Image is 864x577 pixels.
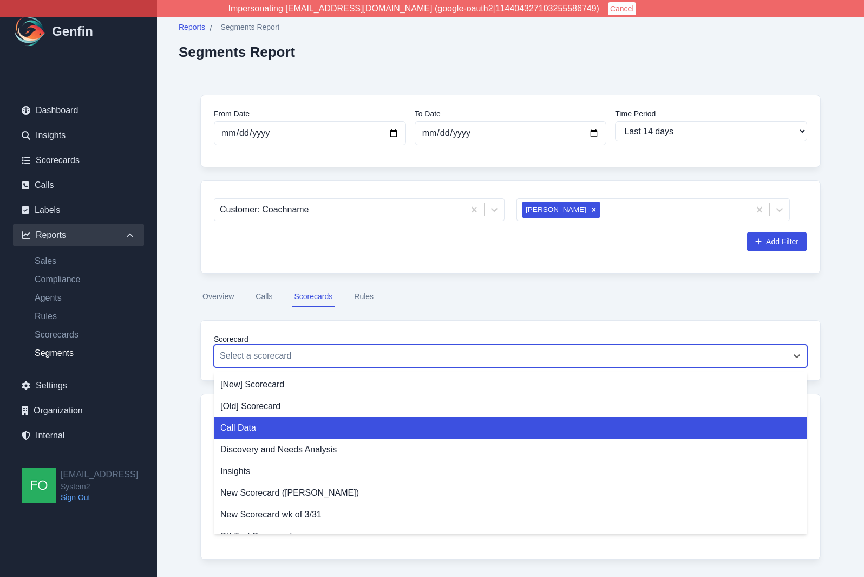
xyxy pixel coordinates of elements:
[253,287,274,307] button: Calls
[52,23,93,40] h1: Genfin
[26,310,144,323] a: Rules
[200,287,236,307] button: Overview
[214,417,807,439] div: Call Data
[26,255,144,268] a: Sales
[210,22,212,35] span: /
[13,125,144,146] a: Insights
[61,481,138,492] span: System2
[214,439,807,461] div: Discovery and Needs Analysis
[214,526,807,547] div: PK Test Scorecard
[615,108,807,119] label: Time Period
[608,2,636,15] button: Cancel
[522,202,588,218] div: [PERSON_NAME]
[214,334,807,345] label: Scorecard
[415,108,607,119] label: To Date
[26,273,144,286] a: Compliance
[292,287,335,307] button: Scorecards
[61,492,138,503] a: Sign Out
[352,287,376,307] button: Rules
[214,482,807,504] div: New Scorecard ([PERSON_NAME])
[214,504,807,526] div: New Scorecard wk of 3/31
[214,461,807,482] div: Insights
[13,224,144,246] div: Reports
[214,396,807,417] div: [Old] Scorecard
[13,174,144,196] a: Calls
[13,100,144,121] a: Dashboard
[214,108,406,119] label: From Date
[13,14,48,49] img: Logo
[22,468,56,503] img: founders@genfin.ai
[747,232,807,251] button: Add Filter
[220,22,279,33] span: Segments Report
[13,375,144,397] a: Settings
[26,291,144,304] a: Agents
[588,202,600,218] div: Remove Taliyah Dozier
[13,150,144,171] a: Scorecards
[26,347,144,360] a: Segments
[179,22,205,33] span: Reports
[26,328,144,341] a: Scorecards
[13,199,144,221] a: Labels
[61,468,138,481] h2: [EMAIL_ADDRESS]
[214,374,807,396] div: [New] Scorecard
[13,425,144,446] a: Internal
[179,44,295,60] h2: Segments Report
[179,22,205,35] a: Reports
[13,400,144,422] a: Organization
